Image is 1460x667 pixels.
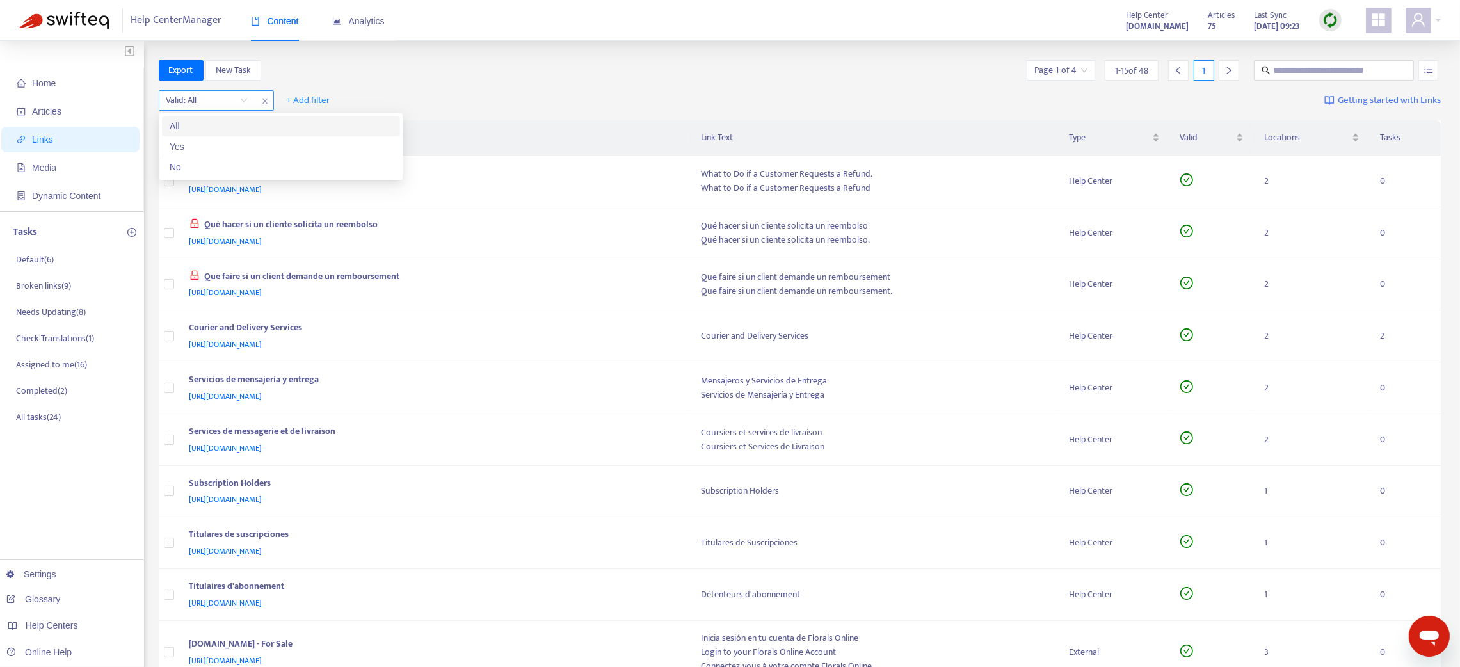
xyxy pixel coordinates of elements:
[1370,466,1441,518] td: 0
[1254,466,1369,518] td: 1
[702,374,1048,388] div: Mensajeros y Servicios de Entrega
[1180,483,1193,496] span: check-circle
[1208,8,1235,22] span: Articles
[1180,173,1193,186] span: check-circle
[1254,8,1287,22] span: Last Sync
[1180,277,1193,289] span: check-circle
[1370,362,1441,414] td: 0
[1180,131,1234,145] span: Valid
[32,106,61,117] span: Articles
[1254,156,1369,207] td: 2
[1370,414,1441,466] td: 0
[287,93,331,108] span: + Add filter
[1254,259,1369,311] td: 2
[1126,19,1189,33] a: [DOMAIN_NAME]
[1180,535,1193,548] span: check-circle
[1370,207,1441,259] td: 0
[702,426,1048,440] div: Coursiers et services de livraison
[32,134,53,145] span: Links
[1069,174,1160,188] div: Help Center
[17,107,26,116] span: account-book
[169,63,193,77] span: Export
[1370,120,1441,156] th: Tasks
[1324,95,1335,106] img: image-link
[1180,380,1193,393] span: check-circle
[1069,588,1160,602] div: Help Center
[332,16,385,26] span: Analytics
[170,160,392,174] div: No
[1411,12,1426,28] span: user
[6,647,72,657] a: Online Help
[702,181,1048,195] div: What to Do if a Customer Requests a Refund
[16,332,94,345] p: Check Translations ( 1 )
[1254,207,1369,259] td: 2
[1418,60,1438,81] button: unordered-list
[1254,362,1369,414] td: 2
[16,305,86,319] p: Needs Updating ( 8 )
[189,373,677,389] div: Servicios de mensajería y entrega
[1324,90,1441,111] a: Getting started with Links
[257,93,273,109] span: close
[1370,569,1441,621] td: 0
[1069,131,1150,145] span: Type
[189,183,262,196] span: [URL][DOMAIN_NAME]
[1254,517,1369,569] td: 1
[170,119,392,133] div: All
[26,620,78,631] span: Help Centers
[1069,484,1160,498] div: Help Center
[16,410,61,424] p: All tasks ( 24 )
[1370,517,1441,569] td: 0
[1254,414,1369,466] td: 2
[702,631,1048,645] div: Inicia sesión en tu cuenta de Florals Online
[702,270,1048,284] div: Que faire si un client demande un remboursement
[1424,65,1433,74] span: unordered-list
[189,476,677,493] div: Subscription Holders
[162,116,400,136] div: All
[702,440,1048,454] div: Coursiers et Services de Livraison
[189,338,262,351] span: [URL][DOMAIN_NAME]
[216,63,251,77] span: New Task
[702,388,1048,402] div: Servicios de Mensajería y Entrega
[1371,12,1386,28] span: appstore
[1069,433,1160,447] div: Help Center
[702,588,1048,602] div: Détenteurs d'abonnement
[1180,431,1193,444] span: check-circle
[1069,645,1160,659] div: External
[1069,277,1160,291] div: Help Center
[251,16,299,26] span: Content
[1180,587,1193,600] span: check-circle
[1370,156,1441,207] td: 0
[13,225,37,240] p: Tasks
[189,637,677,654] div: [DOMAIN_NAME] - For Sale
[702,484,1048,498] div: Subscription Holders
[17,135,26,144] span: link
[189,597,262,609] span: [URL][DOMAIN_NAME]
[162,157,400,177] div: No
[702,284,1048,298] div: Que faire si un client demande un remboursement.
[1174,66,1183,75] span: left
[189,218,200,229] span: lock
[1208,19,1216,33] strong: 75
[19,12,109,29] img: Swifteq
[6,594,60,604] a: Glossary
[702,167,1048,181] div: What to Do if a Customer Requests a Refund.
[702,329,1048,343] div: Courier and Delivery Services
[189,424,677,441] div: Services de messagerie et de livraison
[205,60,261,81] button: New Task
[189,235,262,248] span: [URL][DOMAIN_NAME]
[1262,66,1271,75] span: search
[189,390,262,403] span: [URL][DOMAIN_NAME]
[691,120,1059,156] th: Link Text
[1254,120,1369,156] th: Locations
[189,579,677,596] div: Titulaires d'abonnement
[332,17,341,26] span: area-chart
[189,527,677,544] div: Titulares de suscripciones
[702,536,1048,550] div: Titulares de Suscripciones
[32,191,100,201] span: Dynamic Content
[1069,226,1160,240] div: Help Center
[32,78,56,88] span: Home
[189,545,262,558] span: [URL][DOMAIN_NAME]
[189,442,262,454] span: [URL][DOMAIN_NAME]
[189,654,262,667] span: [URL][DOMAIN_NAME]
